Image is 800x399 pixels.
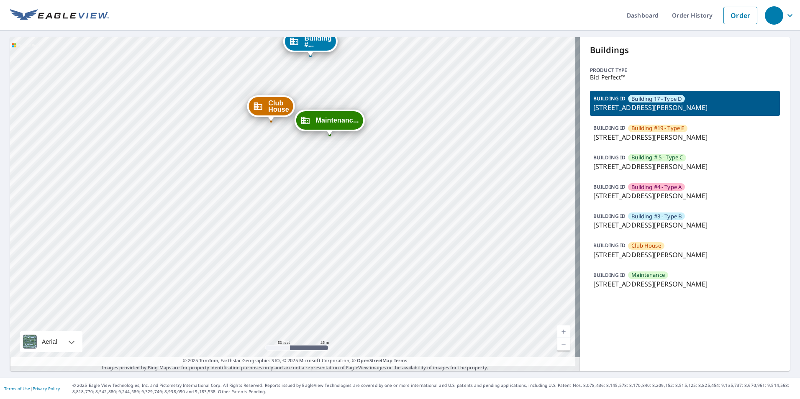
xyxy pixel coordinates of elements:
[631,212,682,220] span: Building #3 - Type B
[593,220,777,230] p: [STREET_ADDRESS][PERSON_NAME]
[283,31,337,56] div: Dropped pin, building Building #3 - Type B, Commercial property, 1418 E Mowry Dr Homestead, FL 33033
[315,117,359,123] span: Maintenanc...
[593,132,777,142] p: [STREET_ADDRESS][PERSON_NAME]
[593,124,626,131] p: BUILDING ID
[357,357,392,363] a: OpenStreetMap
[10,357,580,371] p: Images provided by Bing Maps are for property identification purposes only and are not a represen...
[4,386,60,391] p: |
[593,212,626,220] p: BUILDING ID
[593,161,777,171] p: [STREET_ADDRESS][PERSON_NAME]
[593,242,626,249] p: BUILDING ID
[593,271,626,279] p: BUILDING ID
[294,110,364,136] div: Dropped pin, building Maintenance, Commercial property, 1402 E Mowry Dr Homestead, FL 33033
[593,183,626,190] p: BUILDING ID
[631,183,682,191] span: Building #4 - Type A
[631,271,665,279] span: Maintenance
[593,95,626,102] p: BUILDING ID
[247,95,295,121] div: Dropped pin, building Club House, Commercial property, 1402 E Mowry Dr Homestead, FL 33033
[268,100,289,113] span: Club House
[183,357,408,364] span: © 2025 TomTom, Earthstar Geographics SIO, © 2025 Microsoft Corporation, ©
[590,74,780,81] p: Bid Perfect™
[593,154,626,161] p: BUILDING ID
[631,153,683,161] span: Building # 5 - Type C
[593,279,777,289] p: [STREET_ADDRESS][PERSON_NAME]
[557,338,570,350] a: Current Level 19, Zoom Out
[33,386,60,391] a: Privacy Policy
[631,124,684,132] span: Building #19 - Type E
[394,357,408,363] a: Terms
[593,191,777,201] p: [STREET_ADDRESS][PERSON_NAME]
[304,35,331,48] span: Building #...
[20,331,82,352] div: Aerial
[4,386,30,391] a: Terms of Use
[590,66,780,74] p: Product type
[593,102,777,113] p: [STREET_ADDRESS][PERSON_NAME]
[72,382,796,395] p: © 2025 Eagle View Technologies, Inc. and Pictometry International Corp. All Rights Reserved. Repo...
[590,44,780,56] p: Buildings
[631,242,661,250] span: Club House
[557,325,570,338] a: Current Level 19, Zoom In
[723,7,757,24] a: Order
[10,9,109,22] img: EV Logo
[593,250,777,260] p: [STREET_ADDRESS][PERSON_NAME]
[39,331,60,352] div: Aerial
[631,95,682,103] span: Building 17 - Type D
